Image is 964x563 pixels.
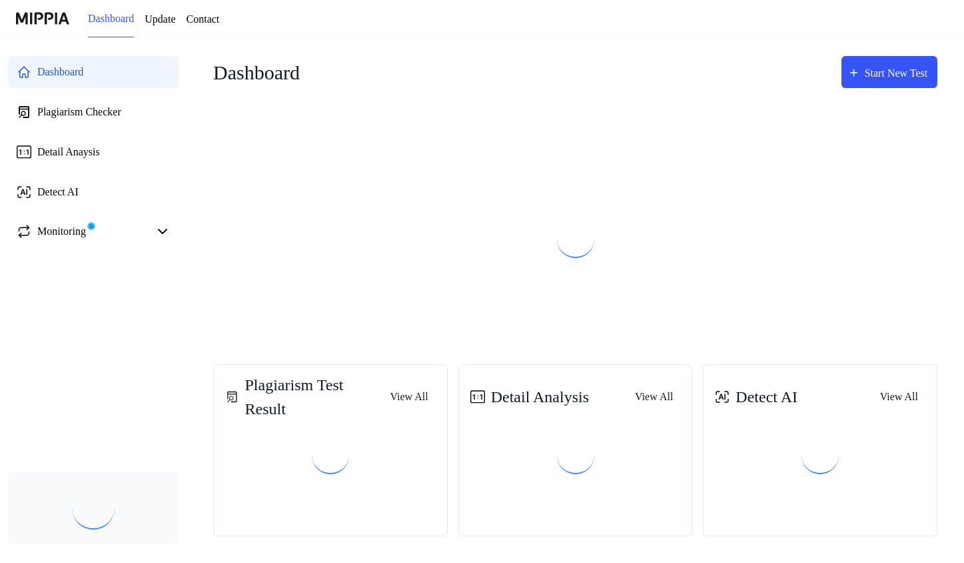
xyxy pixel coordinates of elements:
[199,11,239,27] a: Contact
[222,373,382,421] div: Plagiarism Test Result
[16,223,149,239] a: Monitoring
[626,384,684,410] button: View All
[467,385,598,409] div: Detail Analysis
[37,144,104,160] div: Detail Anaysis
[855,65,931,82] div: Start New Test
[153,11,189,27] a: Update
[37,104,130,120] div: Plagiarism Checker
[8,56,179,88] a: Dashboard
[213,51,310,93] div: Dashboard
[382,384,439,410] button: View All
[37,223,91,239] div: Monitoring
[712,385,803,409] div: Detect AI
[8,136,179,168] a: Detail Anaysis
[37,64,91,80] div: Dashboard
[37,184,83,200] div: Detect AI
[8,96,179,128] a: Plagiarism Checker
[831,56,937,88] button: Start New Test
[8,176,179,208] a: Detect AI
[871,384,929,410] button: View All
[88,1,142,37] a: Dashboard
